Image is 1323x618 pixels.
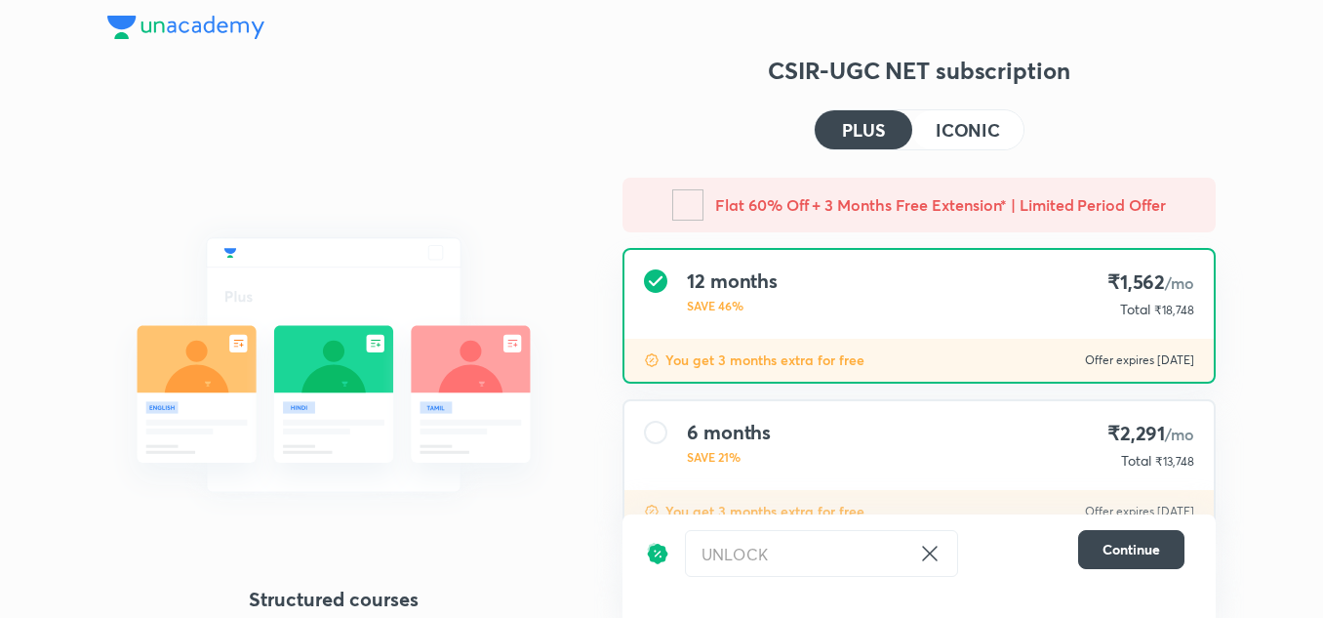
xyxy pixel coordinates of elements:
h4: ₹2,291 [1107,421,1194,447]
button: ICONIC [912,110,1023,149]
h5: Flat 60% Off + 3 Months Free Extension* | Limited Period Offer [715,193,1165,217]
h4: Structured courses [107,585,560,614]
img: - [672,189,703,221]
p: Offer expires [DATE] [1085,504,1194,519]
span: ₹18,748 [1154,303,1194,317]
img: discount [644,352,660,368]
span: Continue [1102,540,1160,559]
span: /mo [1165,424,1194,444]
span: ₹13,748 [1155,454,1194,469]
img: discount [646,530,669,577]
h4: ₹1,562 [1107,269,1194,296]
p: You get 3 months extra for free [665,350,864,370]
p: SAVE 46% [687,297,778,314]
p: Total [1121,451,1151,471]
p: Offer expires [DATE] [1085,352,1194,368]
h3: CSIR-UGC NET subscription [622,55,1216,86]
button: PLUS [815,110,912,149]
p: Total [1120,300,1150,319]
p: SAVE 21% [687,448,771,466]
h4: ICONIC [936,121,1000,139]
span: /mo [1165,272,1194,293]
h4: 6 months [687,421,771,444]
img: Company Logo [107,16,264,39]
button: Continue [1078,530,1184,569]
h4: 12 months [687,269,778,293]
img: discount [644,504,660,519]
img: daily_live_classes_be8fa5af21.svg [107,195,560,535]
input: Have a referral code? [686,531,910,577]
p: You get 3 months extra for free [665,502,864,521]
h4: PLUS [842,121,885,139]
